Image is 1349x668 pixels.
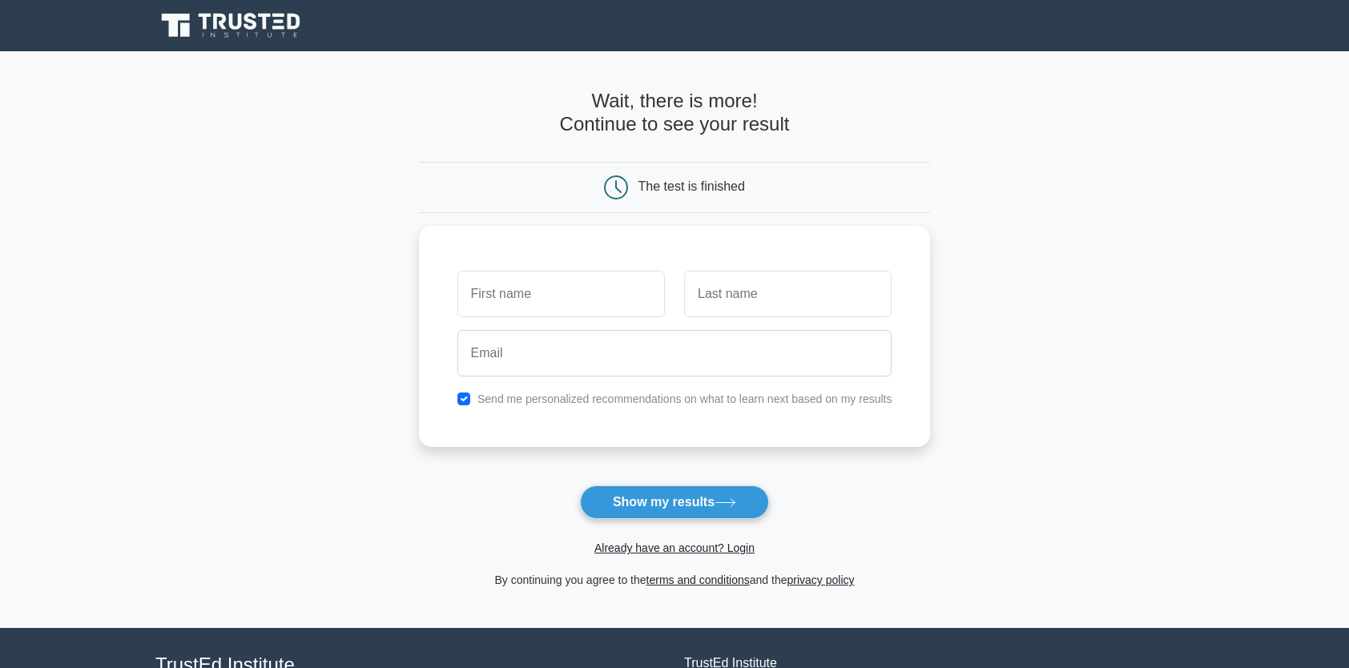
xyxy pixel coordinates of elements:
[787,573,855,586] a: privacy policy
[646,573,750,586] a: terms and conditions
[638,179,745,193] div: The test is finished
[409,570,940,590] div: By continuing you agree to the and the
[477,392,892,405] label: Send me personalized recommendations on what to learn next based on my results
[457,330,892,376] input: Email
[419,90,931,136] h4: Wait, there is more! Continue to see your result
[457,271,665,317] input: First name
[684,271,892,317] input: Last name
[580,485,769,519] button: Show my results
[594,541,755,554] a: Already have an account? Login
